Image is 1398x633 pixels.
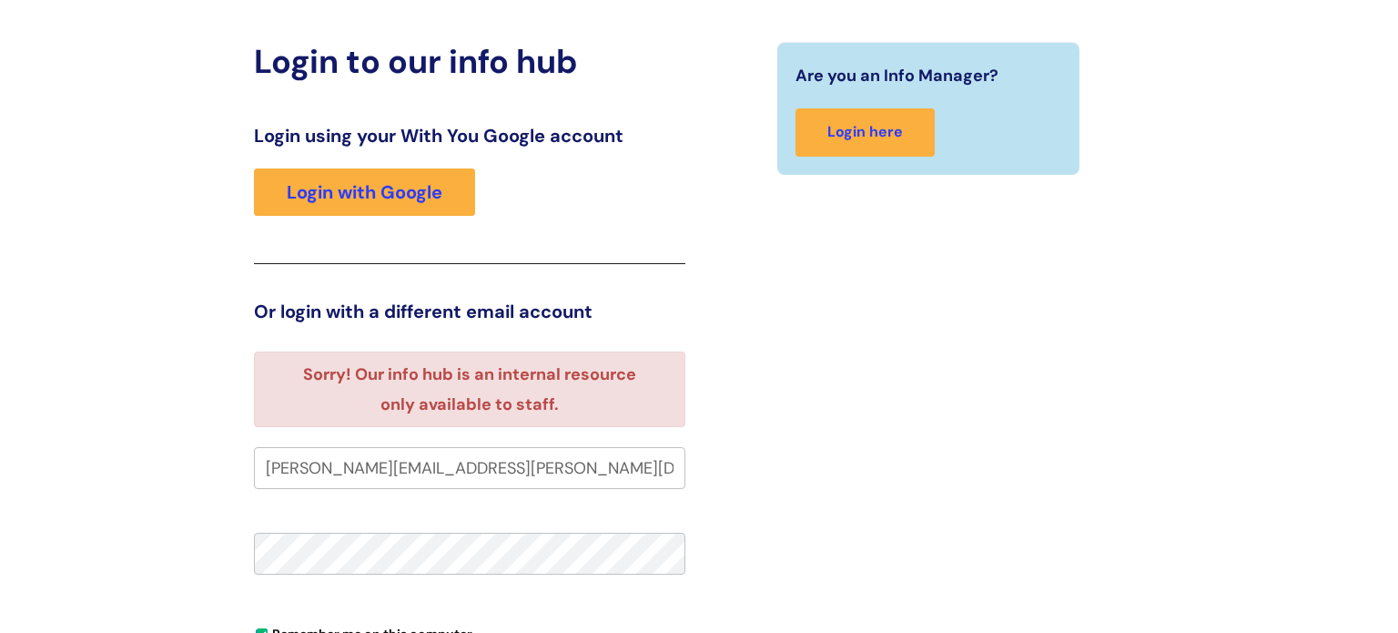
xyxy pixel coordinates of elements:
[286,360,653,419] li: Sorry! Our info hub is an internal resource only available to staff.
[254,42,685,81] h2: Login to our info hub
[254,301,685,322] h3: Or login with a different email account
[795,61,998,90] span: Are you an Info Manager?
[254,125,685,147] h3: Login using your With You Google account
[795,108,935,157] a: Login here
[254,447,685,489] input: Your e-mail address
[254,168,475,216] a: Login with Google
